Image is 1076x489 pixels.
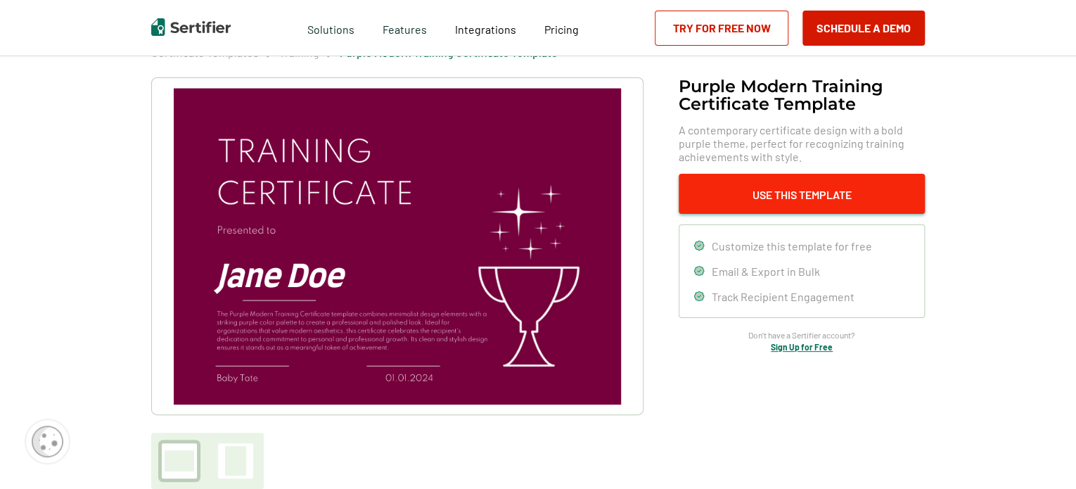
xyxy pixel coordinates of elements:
img: Sertifier | Digital Credentialing Platform [151,18,231,36]
img: Cookie Popup Icon [32,426,63,457]
a: Integrations [455,19,516,37]
iframe: Chat Widget [1006,421,1076,489]
button: Use This Template [679,174,925,214]
span: Solutions [307,19,354,37]
span: Customize this template for free [712,239,872,253]
a: Pricing [544,19,579,37]
span: Track Recipient Engagement [712,290,854,303]
span: A contemporary certificate design with a bold purple theme, perfect for recognizing training achi... [679,123,925,163]
a: Sign Up for Free [771,342,833,352]
span: Features [383,19,427,37]
button: Schedule a Demo [802,11,925,46]
span: Integrations [455,23,516,36]
a: Try for Free Now [655,11,788,46]
span: Don’t have a Sertifier account? [748,329,855,342]
img: Purple Modern Training Certificate Template [174,88,621,405]
h1: Purple Modern Training Certificate Template [679,77,925,113]
span: Pricing [544,23,579,36]
span: Email & Export in Bulk [712,265,820,278]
